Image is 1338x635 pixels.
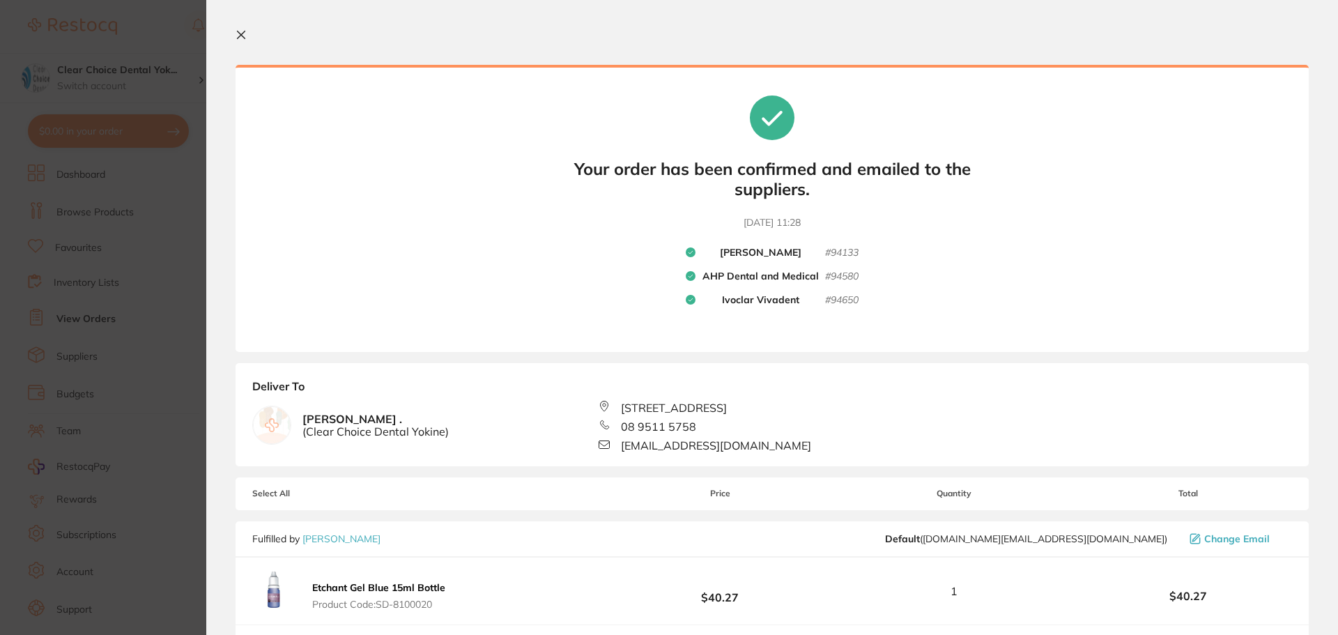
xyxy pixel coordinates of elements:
b: $40.27 [1084,590,1292,602]
b: Deliver To [252,380,1292,401]
button: Change Email [1185,533,1292,545]
span: Product Code: SD-8100020 [312,599,445,610]
span: [EMAIL_ADDRESS][DOMAIN_NAME] [621,439,811,452]
button: Etchant Gel Blue 15ml Bottle Product Code:SD-8100020 [308,581,449,611]
b: Default [885,533,920,545]
span: customer.care@henryschein.com.au [885,533,1167,544]
span: 1 [951,585,958,597]
b: [PERSON_NAME] . [302,413,449,438]
img: YjB0ZTQ2MA [252,569,297,613]
span: Select All [252,489,392,498]
p: Fulfilled by [252,533,380,544]
span: Quantity [824,489,1084,498]
b: Etchant Gel Blue 15ml Bottle [312,581,445,594]
span: [STREET_ADDRESS] [621,401,727,414]
b: $40.27 [616,579,824,604]
b: [PERSON_NAME] [720,247,801,259]
a: [PERSON_NAME] [302,533,380,545]
small: # 94133 [825,247,859,259]
span: Total [1084,489,1292,498]
span: Change Email [1204,533,1270,544]
b: Your order has been confirmed and emailed to the suppliers. [563,159,981,199]
span: Price [616,489,824,498]
time: [DATE] 11:28 [744,216,801,230]
b: Ivoclar Vivadent [722,294,799,307]
img: empty.jpg [253,406,291,444]
small: # 94580 [825,270,859,283]
span: 08 9511 5758 [621,420,696,433]
b: AHP Dental and Medical [702,270,819,283]
small: # 94650 [825,294,859,307]
span: ( Clear Choice Dental Yokine ) [302,425,449,438]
